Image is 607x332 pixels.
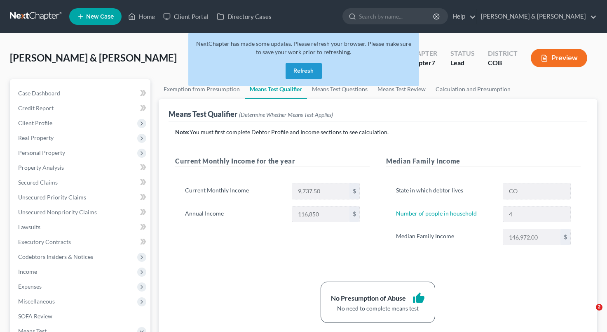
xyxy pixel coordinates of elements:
[531,49,587,67] button: Preview
[18,104,54,111] span: Credit Report
[18,179,58,186] span: Secured Claims
[12,309,150,324] a: SOFA Review
[349,183,359,199] div: $
[503,206,570,222] input: --
[292,183,349,199] input: 0.00
[560,229,570,245] div: $
[286,63,322,79] button: Refresh
[12,86,150,101] a: Case Dashboard
[18,223,40,230] span: Lawsuits
[359,9,434,24] input: Search by name...
[12,160,150,175] a: Property Analysis
[18,209,97,216] span: Unsecured Nonpriority Claims
[159,79,245,99] a: Exemption from Presumption
[503,229,560,245] input: 0.00
[12,101,150,116] a: Credit Report
[503,183,570,199] input: State
[579,304,599,324] iframe: Intercom live chat
[12,205,150,220] a: Unsecured Nonpriority Claims
[431,79,516,99] a: Calculation and Presumption
[175,128,581,136] p: You must first complete Debtor Profile and Income sections to see calculation.
[86,14,114,20] span: New Case
[450,58,475,68] div: Lead
[18,313,52,320] span: SOFA Review
[196,40,411,55] span: NextChapter has made some updates. Please refresh your browser. Please make sure to save your wor...
[386,156,581,166] h5: Median Family Income
[12,220,150,235] a: Lawsuits
[292,206,349,222] input: 0.00
[412,292,425,304] i: thumb_up
[18,194,86,201] span: Unsecured Priority Claims
[488,49,518,58] div: District
[349,206,359,222] div: $
[18,298,55,305] span: Miscellaneous
[596,304,602,311] span: 2
[213,9,276,24] a: Directory Cases
[488,58,518,68] div: COB
[18,90,60,97] span: Case Dashboard
[396,210,477,217] a: Number of people in household
[392,229,499,245] label: Median Family Income
[159,9,213,24] a: Client Portal
[392,183,499,199] label: State in which debtor lives
[175,128,190,135] strong: Note:
[331,294,406,303] div: No Presumption of Abuse
[18,268,37,275] span: Income
[431,59,435,66] span: 7
[450,49,475,58] div: Status
[12,190,150,205] a: Unsecured Priority Claims
[18,149,65,156] span: Personal Property
[18,283,42,290] span: Expenses
[18,119,52,126] span: Client Profile
[18,253,93,260] span: Codebtors Insiders & Notices
[10,52,177,64] span: [PERSON_NAME] & [PERSON_NAME]
[18,238,71,245] span: Executory Contracts
[448,9,476,24] a: Help
[181,206,288,223] label: Annual Income
[239,111,333,118] span: (Determine Whether Means Test Applies)
[169,109,333,119] div: Means Test Qualifier
[124,9,159,24] a: Home
[407,58,437,68] div: Chapter
[331,304,425,313] div: No need to complete means test
[407,49,437,58] div: Chapter
[175,156,370,166] h5: Current Monthly Income for the year
[18,134,54,141] span: Real Property
[181,183,288,199] label: Current Monthly Income
[12,175,150,190] a: Secured Claims
[18,164,64,171] span: Property Analysis
[477,9,597,24] a: [PERSON_NAME] & [PERSON_NAME]
[12,235,150,249] a: Executory Contracts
